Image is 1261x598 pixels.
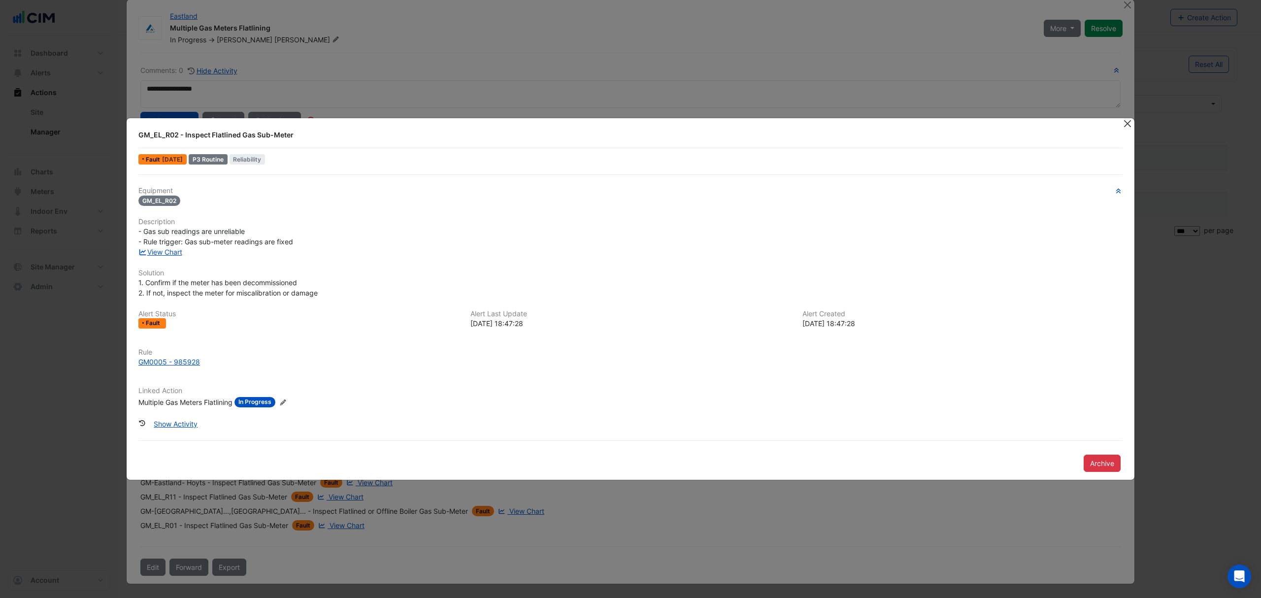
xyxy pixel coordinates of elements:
[162,156,183,163] span: Mon 11-Aug-2025 18:47 AEST
[138,218,1123,226] h6: Description
[1084,455,1121,472] button: Archive
[138,387,1123,395] h6: Linked Action
[230,154,265,165] span: Reliability
[279,399,287,406] fa-icon: Edit Linked Action
[138,278,318,297] span: 1. Confirm if the meter has been decommissioned 2. If not, inspect the meter for miscalibration o...
[138,196,180,206] span: GM_EL_R02
[138,348,1123,357] h6: Rule
[470,310,791,318] h6: Alert Last Update
[147,415,204,432] button: Show Activity
[802,318,1123,329] div: [DATE] 18:47:28
[1228,565,1251,588] div: Open Intercom Messenger
[470,318,791,329] div: [DATE] 18:47:28
[146,157,162,163] span: Fault
[138,357,200,367] div: GM0005 - 985928
[802,310,1123,318] h6: Alert Created
[138,130,1111,140] div: GM_EL_R02 - Inspect Flatlined Gas Sub-Meter
[138,248,182,256] a: View Chart
[189,154,228,165] div: P3 Routine
[138,269,1123,277] h6: Solution
[138,310,459,318] h6: Alert Status
[146,320,162,326] span: Fault
[138,187,1123,195] h6: Equipment
[138,227,293,246] span: - Gas sub readings are unreliable - Rule trigger: Gas sub-meter readings are fixed
[1122,118,1132,129] button: Close
[234,397,275,407] span: In Progress
[138,357,1123,367] a: GM0005 - 985928
[138,397,232,407] div: Multiple Gas Meters Flatlining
